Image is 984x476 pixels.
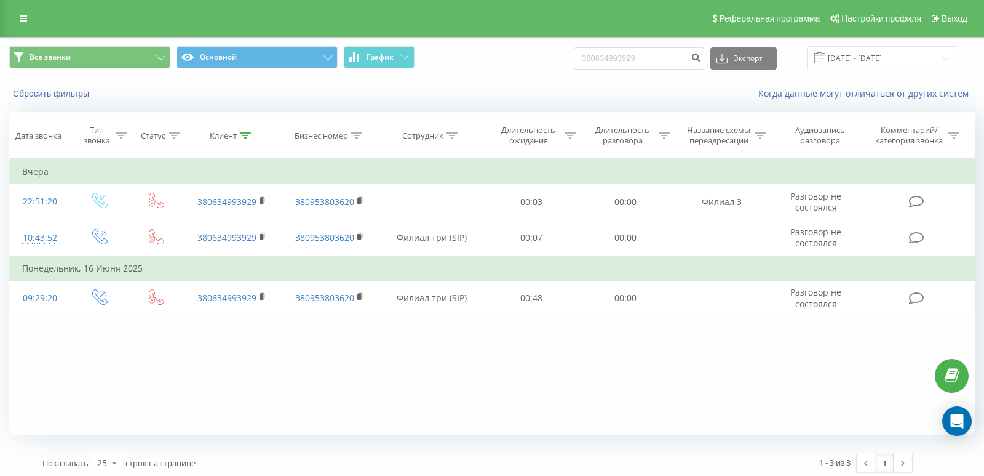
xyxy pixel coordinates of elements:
span: Реферальная программа [719,14,820,23]
div: Длительность ожидания [496,125,561,146]
td: 00:00 [579,280,673,316]
span: строк на странице [125,458,196,469]
td: Филиал три (SIP) [379,220,485,256]
div: Тип звонка [81,125,113,146]
div: Сотрудник [402,131,443,141]
span: Разговор не состоялся [790,190,841,213]
a: 1 [875,454,894,472]
td: Филиал три (SIP) [379,280,485,316]
button: Экспорт [710,47,777,70]
td: 00:48 [484,280,578,316]
div: Бизнес номер [295,131,348,141]
td: Вчера [10,159,975,184]
div: Комментарий/категория звонка [873,125,945,146]
span: Все звонки [30,52,71,62]
td: 00:07 [484,220,578,256]
div: Аудиозапись разговора [782,125,858,146]
span: Разговор не состоялся [790,286,841,309]
span: Показывать [42,458,89,469]
td: Филиал 3 [673,184,771,220]
span: Разговор не состоялся [790,226,841,249]
button: Основной [177,46,338,68]
span: Настройки профиля [841,14,921,23]
div: Длительность разговора [590,125,656,146]
button: Сбросить фильтры [9,88,95,99]
button: Все звонки [9,46,170,68]
span: График [367,53,394,62]
a: 380634993929 [197,292,256,304]
button: График [344,46,415,68]
span: Выход [942,14,967,23]
td: 00:03 [484,184,578,220]
div: 1 - 3 из 3 [819,456,851,469]
a: 380953803620 [295,292,354,304]
a: 380634993929 [197,232,256,243]
td: 00:00 [579,220,673,256]
div: Клиент [210,131,237,141]
td: Понедельник, 16 Июня 2025 [10,256,975,281]
div: 25 [97,457,107,469]
div: Название схемы переадресации [686,125,752,146]
a: Когда данные могут отличаться от других систем [758,87,975,99]
div: 22:51:20 [22,190,58,214]
div: 10:43:52 [22,226,58,250]
div: Open Intercom Messenger [942,406,972,436]
input: Поиск по номеру [574,47,704,70]
a: 380953803620 [295,196,354,208]
a: 380953803620 [295,232,354,243]
div: Статус [141,131,165,141]
div: 09:29:20 [22,286,58,310]
div: Дата звонка [15,131,61,141]
a: 380634993929 [197,196,256,208]
td: 00:00 [579,184,673,220]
